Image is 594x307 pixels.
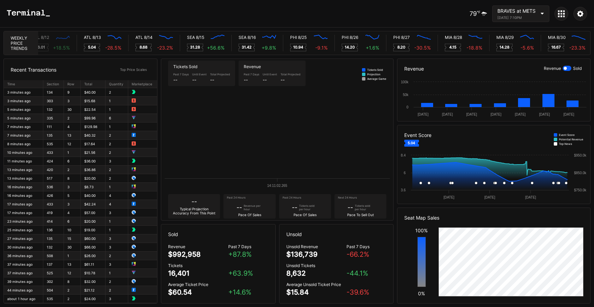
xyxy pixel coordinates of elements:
div: 36 minutes ago [7,254,40,258]
div: -- [348,204,353,211]
td: $21.56 [81,148,106,157]
div: 16,401 [168,269,189,277]
img: 6afde86b50241f8a6c64.png [132,253,136,257]
div: $15.84 [286,288,309,296]
td: 2 [64,286,80,295]
div: Tickets Sold [173,64,230,69]
div: + 87.8 % [228,250,268,258]
td: 1 [105,105,128,114]
td: 2 [64,295,80,303]
div: -- [173,77,189,83]
text: [DATE] [418,113,429,116]
div: + 14.6 % [228,288,268,296]
div: Revenue [168,244,228,249]
td: 420 [43,166,64,174]
img: 66534caa8425c4114717.png [132,167,136,171]
div: ATL 8/14 [135,35,153,40]
th: Quantity [105,80,128,88]
td: $36.86 [81,166,106,174]
div: Top Price Scales [117,66,150,73]
img: 8bdfe9f8b5d43a0de7cb.png [132,98,136,103]
div: about 1 hour ago [7,297,40,301]
div: ℉ [477,10,480,14]
div: -30.5 % [414,45,431,51]
td: $99.96 [81,114,106,123]
div: [DATE] 7:10PM [497,15,536,20]
img: 66534caa8425c4114717.png [132,184,136,189]
div: 11 minutes ago [7,159,40,163]
div: 3 minutes ago [7,99,40,103]
text: 10.94 [293,45,303,50]
td: 1 [64,148,80,157]
img: 45974bcc7eb787447536.png [132,288,136,292]
div: 10 minutes ago [7,150,40,155]
div: 37 minutes ago [7,271,40,275]
div: Revenue [544,66,561,71]
div: MIA 8/30 [548,35,566,40]
td: 504 [43,286,64,295]
div: Past 7 Days [244,73,259,76]
td: 2 [105,148,128,157]
div: Revenue [244,64,300,69]
div: Pace To Sell Out [347,213,374,217]
td: $42.24 [81,200,106,209]
td: 525 [43,269,64,277]
div: -39.6 % [346,288,387,296]
img: 7c694e75740273bc7910.png [132,227,136,232]
div: 8 minutes ago [7,142,40,146]
div: -66.2 % [346,250,387,258]
td: $20.00 [81,174,106,183]
text: $850.0k [574,171,587,175]
div: -28.5 % [105,45,121,51]
div: -- [263,77,277,83]
div: 7 minutes ago [7,125,40,129]
text: 6 [404,171,406,175]
div: + 9.8 % [262,45,276,51]
img: 4b2f29222dcc508ba4d6.png [132,116,136,120]
td: $15.68 [81,97,106,105]
div: Seat Map Sales [397,208,590,227]
text: 4.15 [449,45,456,50]
div: Recent Transactions [11,67,56,73]
text: 31.42 [242,45,252,50]
td: 13 [64,260,80,269]
text: 14.20 [345,45,355,50]
div: PHI 8/25 [290,35,307,40]
td: 135 [43,131,64,140]
img: 7c694e75740273bc7910.png [132,90,136,94]
div: Total Projected [210,73,230,76]
td: 4 [64,209,80,217]
text: 50k [403,93,409,97]
div: Pace Of Sales [294,213,317,217]
td: 15 [64,234,80,243]
td: 136 [43,226,64,234]
div: 13 minutes ago [7,168,40,172]
div: -23.3 % [569,45,585,51]
div: ATL 8/13 [84,35,101,40]
div: Past 24 Hours [227,196,245,200]
div: Event Score [404,132,431,138]
td: $57.00 [81,209,106,217]
div: -- [236,204,242,211]
div: 25 minutes ago [7,228,40,232]
td: 1 [105,97,128,105]
td: 8 [64,277,80,286]
td: $36.00 [81,157,106,166]
div: Revenue [397,59,590,78]
text: [DATE] [491,113,502,116]
img: 4b2f29222dcc508ba4d6.png [132,271,136,275]
td: 419 [43,209,64,217]
div: Total Projected [280,73,300,76]
td: 508 [43,252,64,260]
td: 302 [43,277,64,286]
text: $950.0k [574,153,587,157]
td: 3 [105,260,128,269]
div: Unsold Revenue [286,244,346,249]
td: 3 [64,183,80,191]
td: $61.11 [81,260,106,269]
td: 6 [64,157,80,166]
div: Until Event [192,73,207,76]
td: 2 [105,286,128,295]
td: 13 [64,131,80,140]
td: $21.12 [81,286,106,295]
